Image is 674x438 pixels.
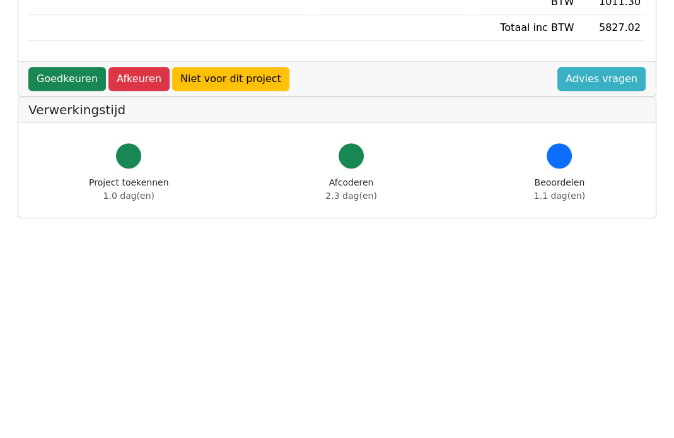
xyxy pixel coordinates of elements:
td: Totaal inc BTW [471,15,579,41]
a: Afkeuren [108,67,170,91]
span: 1.0 dag(en) [103,191,154,201]
div: Beoordelen [534,176,585,203]
a: Advies vragen [557,67,646,91]
td: 5827.02 [579,15,646,41]
div: Project toekennen [89,176,168,203]
h5: Verwerkingstijd [28,102,646,117]
div: Afcoderen [325,176,376,203]
span: 2.3 dag(en) [325,191,376,201]
a: Goedkeuren [28,67,106,91]
a: Niet voor dit project [172,67,289,91]
span: 1.1 dag(en) [534,191,585,201]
